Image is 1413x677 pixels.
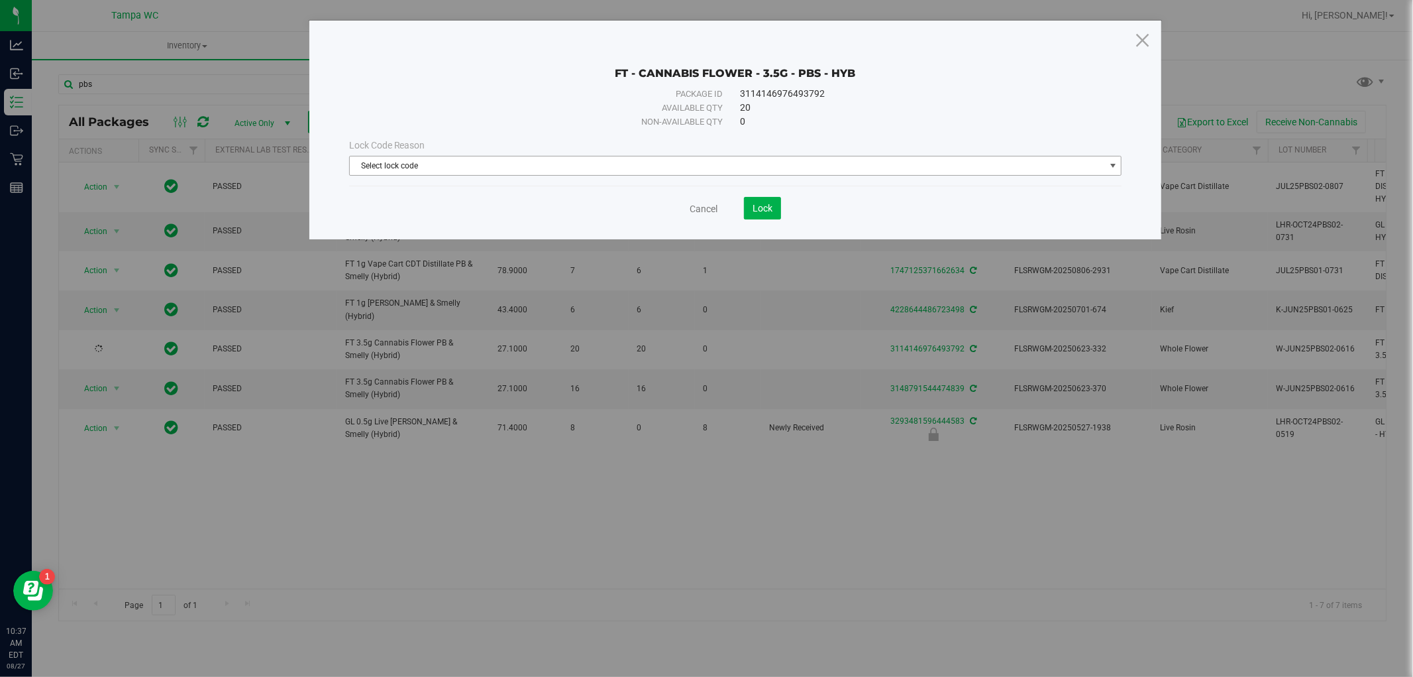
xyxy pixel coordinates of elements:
[740,115,1088,129] div: 0
[349,140,425,151] span: Lock Code Reason
[1104,156,1121,175] span: select
[744,197,781,219] button: Lock
[690,202,717,215] a: Cancel
[753,203,772,214] span: Lock
[349,47,1122,80] div: FT - CANNABIS FLOWER - 3.5G - PBS - HYB
[740,87,1088,101] div: 3114146976493792
[13,571,53,611] iframe: Resource center
[383,88,723,101] div: Package ID
[740,101,1088,115] div: 20
[383,115,723,129] div: Non-available qty
[350,156,1105,175] span: Select lock code
[39,569,55,585] iframe: Resource center unread badge
[383,101,723,115] div: Available qty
